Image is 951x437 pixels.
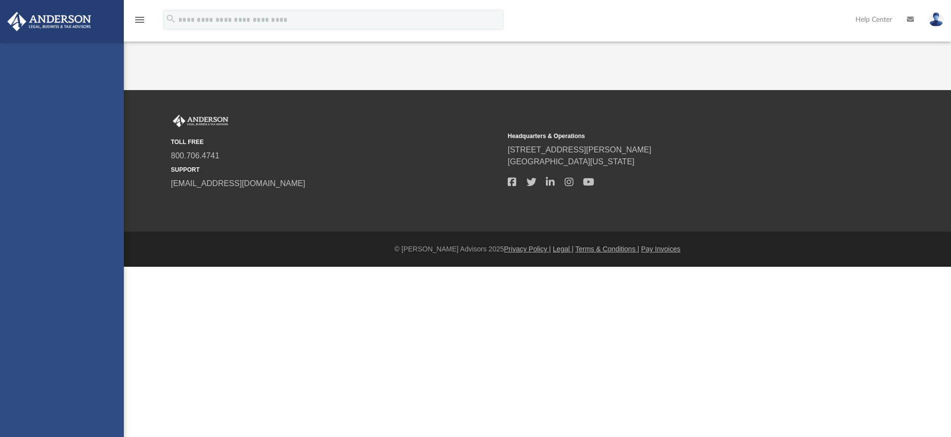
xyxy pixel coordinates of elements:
a: 800.706.4741 [171,151,219,160]
a: Pay Invoices [641,245,680,253]
i: search [165,13,176,24]
small: TOLL FREE [171,138,501,146]
a: Privacy Policy | [504,245,551,253]
a: Terms & Conditions | [576,245,639,253]
small: SUPPORT [171,165,501,174]
small: Headquarters & Operations [508,132,838,141]
img: Anderson Advisors Platinum Portal [171,115,230,128]
img: Anderson Advisors Platinum Portal [4,12,94,31]
a: [EMAIL_ADDRESS][DOMAIN_NAME] [171,179,305,188]
a: [STREET_ADDRESS][PERSON_NAME] [508,146,651,154]
i: menu [134,14,146,26]
img: User Pic [929,12,944,27]
div: © [PERSON_NAME] Advisors 2025 [124,244,951,254]
a: [GEOGRAPHIC_DATA][US_STATE] [508,157,634,166]
a: menu [134,19,146,26]
a: Legal | [553,245,574,253]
